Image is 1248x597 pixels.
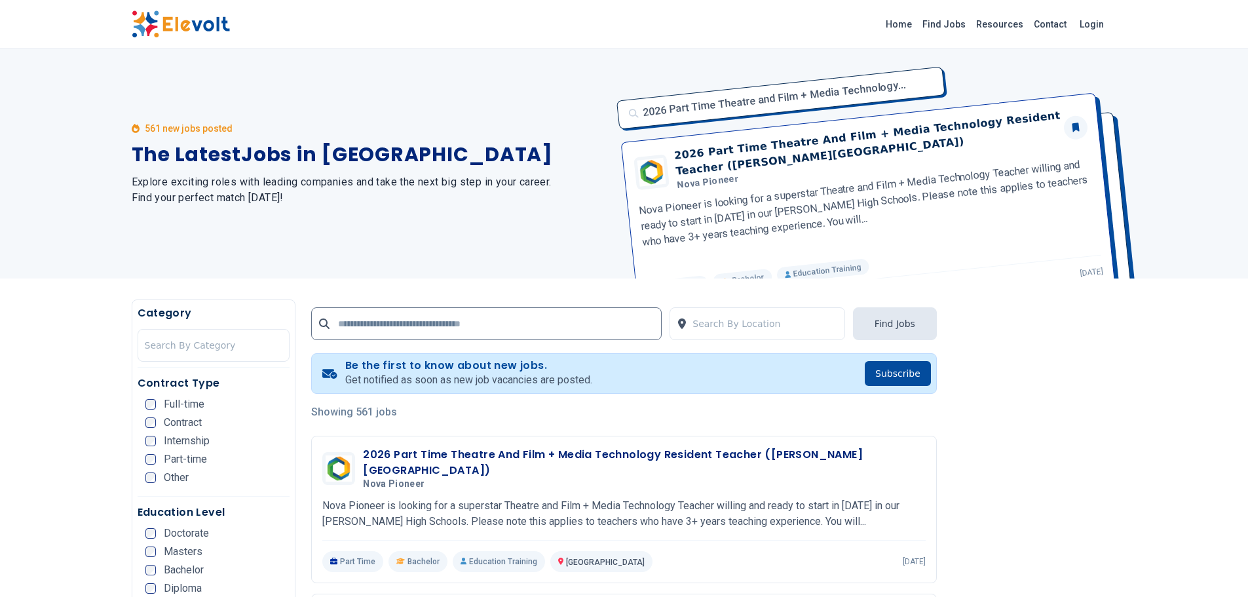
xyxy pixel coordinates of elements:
h5: Education Level [138,505,290,520]
span: Diploma [164,583,202,594]
p: Showing 561 jobs [311,404,937,420]
input: Doctorate [145,528,156,539]
p: 561 new jobs posted [145,122,233,135]
button: Find Jobs [853,307,937,340]
input: Bachelor [145,565,156,575]
h5: Contract Type [138,376,290,391]
img: Elevolt [132,10,230,38]
span: Full-time [164,399,204,410]
input: Other [145,472,156,483]
span: Masters [164,547,202,557]
h4: Be the first to know about new jobs. [345,359,592,372]
a: Home [880,14,917,35]
a: Resources [971,14,1029,35]
a: Find Jobs [917,14,971,35]
p: Get notified as soon as new job vacancies are posted. [345,372,592,388]
h3: 2026 Part Time Theatre And Film + Media Technology Resident Teacher ([PERSON_NAME][GEOGRAPHIC_DATA]) [363,447,926,478]
span: Doctorate [164,528,209,539]
a: Login [1072,11,1112,37]
button: Subscribe [865,361,931,386]
p: [DATE] [903,556,926,567]
p: Nova Pioneer is looking for a superstar Theatre and Film + Media Technology Teacher willing and r... [322,498,926,530]
a: Contact [1029,14,1072,35]
p: Education Training [453,551,545,572]
span: Part-time [164,454,207,465]
h2: Explore exciting roles with leading companies and take the next big step in your career. Find you... [132,174,609,206]
img: Nova Pioneer [326,455,352,482]
span: Bachelor [407,556,440,567]
input: Part-time [145,454,156,465]
span: Nova Pioneer [363,478,425,490]
span: Internship [164,436,210,446]
span: Bachelor [164,565,204,575]
h5: Category [138,305,290,321]
input: Diploma [145,583,156,594]
input: Full-time [145,399,156,410]
input: Contract [145,417,156,428]
span: [GEOGRAPHIC_DATA] [566,558,645,567]
p: Part Time [322,551,383,572]
a: Nova Pioneer2026 Part Time Theatre And Film + Media Technology Resident Teacher ([PERSON_NAME][GE... [322,447,926,572]
input: Internship [145,436,156,446]
input: Masters [145,547,156,557]
span: Other [164,472,189,483]
h1: The Latest Jobs in [GEOGRAPHIC_DATA] [132,143,609,166]
span: Contract [164,417,202,428]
